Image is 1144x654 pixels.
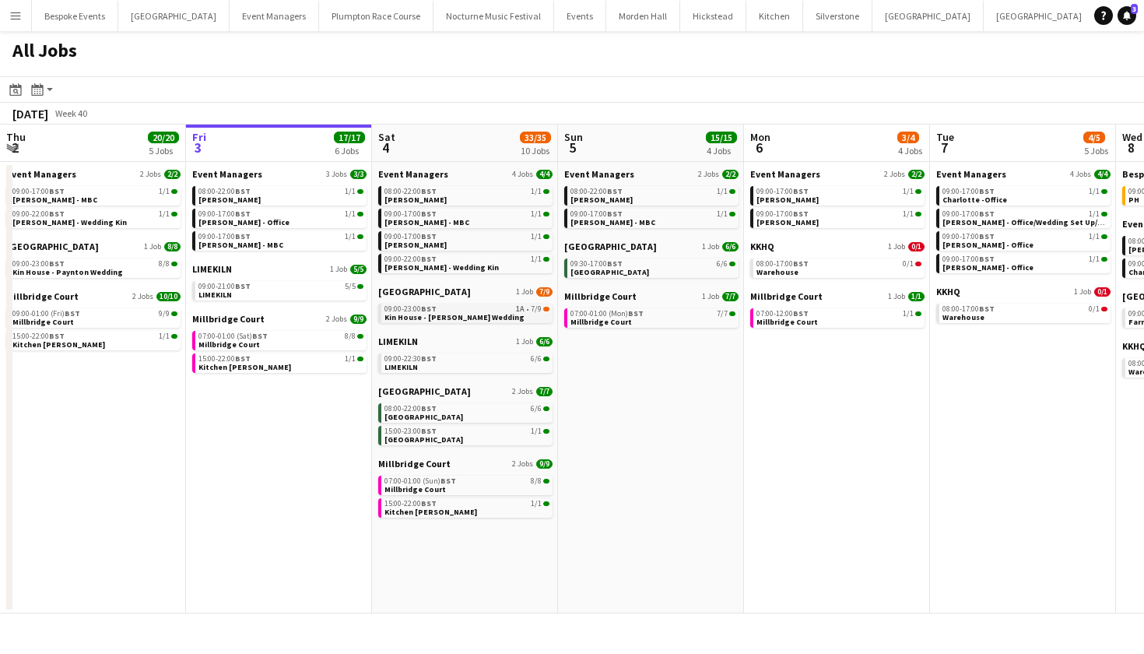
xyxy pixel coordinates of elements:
span: 15:00-22:00 [12,332,65,340]
span: Warehouse [942,312,984,322]
a: 09:00-17:00BST1/1[PERSON_NAME] - Office [942,254,1107,272]
a: 15:00-23:00BST1/1[GEOGRAPHIC_DATA] [384,426,549,444]
span: 1 Job [888,242,905,251]
span: 6/6 [717,260,728,268]
span: 1/1 [345,355,356,363]
span: 0/1 [908,242,925,251]
a: 09:00-22:00BST1/1[PERSON_NAME] - Wedding Kin [12,209,177,227]
span: 1/1 [531,427,542,435]
span: 07:00-01:00 (Sun) [384,477,456,485]
a: 09:00-22:00BST1/1[PERSON_NAME] - Wedding Kin [384,254,549,272]
div: Millbridge Court2 Jobs10/1009:00-01:00 (Fri)BST9/9Millbridge Court15:00-22:00BST1/1Kitchen [PERSO... [6,290,181,353]
span: Millbridge Court [384,484,446,494]
span: Mon [750,130,770,144]
button: Silverstone [803,1,872,31]
a: [GEOGRAPHIC_DATA]1 Job8/8 [6,241,181,252]
span: 1 Job [702,292,719,301]
a: Millbridge Court2 Jobs9/9 [378,458,553,469]
a: 07:00-01:00 (Sun)BST8/8Millbridge Court [384,476,549,494]
a: Event Managers2 Jobs2/2 [6,168,181,180]
span: 6/6 [531,355,542,363]
span: BST [235,281,251,291]
div: Millbridge Court2 Jobs9/907:00-01:00 (Sun)BST8/8Millbridge Court15:00-22:00BST1/1Kitchen [PERSON_... [378,458,553,521]
span: 5/5 [350,265,367,274]
span: Micklefield Hall [384,412,463,422]
span: 7/7 [536,387,553,396]
span: BST [979,209,995,219]
span: 2 [4,139,26,156]
span: LIMEKILN [384,362,418,372]
span: KKHQ [936,286,960,297]
span: Magda - MBC [384,217,469,227]
div: [GEOGRAPHIC_DATA]1 Job6/609:30-17:00BST6/6[GEOGRAPHIC_DATA] [564,241,739,290]
span: 9/9 [159,310,170,318]
span: LIMEKILN [192,263,232,275]
a: 08:00-22:00BST1/1[PERSON_NAME] [570,186,735,204]
span: 1/1 [717,188,728,195]
span: Millbridge Court [6,290,79,302]
span: 8/8 [159,260,170,268]
span: 8/8 [345,332,356,340]
span: 09:00-17:00 [942,210,995,218]
a: 15:00-22:00BST1/1Kitchen [PERSON_NAME] [384,498,549,516]
span: 09:00-23:00 [384,305,437,313]
span: 07:00-01:00 (Mon) [570,310,644,318]
span: BST [235,209,251,219]
span: 1/1 [345,188,356,195]
a: 07:00-01:00 (Mon)BST7/7Millbridge Court [570,308,735,326]
span: BST [607,209,623,219]
span: Gina - wfh [756,217,819,227]
span: BST [421,209,437,219]
span: Gina - Office/Wedding Set Up/Hurlands [942,217,1131,227]
span: Micklefield Hall [570,267,649,277]
span: 1 Job [516,287,533,297]
span: 2/2 [164,170,181,179]
span: BST [235,353,251,364]
span: 09:00-17:00 [942,233,995,241]
a: LIMEKILN1 Job6/6 [378,336,553,347]
span: 5/5 [345,283,356,290]
a: Event Managers2 Jobs2/2 [564,168,739,180]
div: [GEOGRAPHIC_DATA]1 Job7/909:00-23:00BST1A•7/9Kin House - [PERSON_NAME] Wedding [378,286,553,336]
span: 15:00-23:00 [384,427,437,435]
a: [GEOGRAPHIC_DATA]1 Job6/6 [564,241,739,252]
span: BST [421,426,437,436]
span: 1/1 [903,188,914,195]
div: [DATE] [12,106,48,121]
span: 1/1 [159,210,170,218]
span: 08:00-22:00 [384,188,437,195]
a: 08:00-22:00BST1/1[PERSON_NAME] [384,186,549,204]
span: Thu [6,130,26,144]
span: 20/20 [148,132,179,143]
button: Events [554,1,606,31]
span: 6/6 [722,242,739,251]
span: Gina - Office [198,217,290,227]
button: [GEOGRAPHIC_DATA] [118,1,230,31]
span: BST [607,186,623,196]
span: 8/8 [164,242,181,251]
span: Molly - Office [942,262,1033,272]
span: 1 Job [888,292,905,301]
div: Event Managers2 Jobs2/208:00-22:00BST1/1[PERSON_NAME]09:00-17:00BST1/1[PERSON_NAME] - MBC [564,168,739,241]
span: BST [979,254,995,264]
div: Event Managers3 Jobs3/308:00-22:00BST1/1[PERSON_NAME]09:00-17:00BST1/1[PERSON_NAME] - Office09:00... [192,168,367,263]
span: 09:00-17:00 [756,210,809,218]
a: Millbridge Court2 Jobs10/10 [6,290,181,302]
span: Micklefield Hall [384,434,463,445]
span: 2 Jobs [512,387,533,396]
span: Charlotte -Office [942,195,1007,205]
a: Millbridge Court2 Jobs9/9 [192,313,367,325]
button: Nocturne Music Festival [433,1,554,31]
span: 33/35 [520,132,551,143]
span: 15/15 [706,132,737,143]
a: 09:00-17:00BST1/1[PERSON_NAME] - Office/Wedding Set Up/Hurlands [942,209,1107,227]
span: 09:00-22:00 [12,210,65,218]
span: 1/1 [531,210,542,218]
span: 09:00-01:00 (Fri) [12,310,80,318]
div: KKHQ1 Job0/108:00-17:00BST0/1Warehouse [750,241,925,290]
a: 09:00-22:30BST6/6LIMEKILN [384,353,549,371]
span: Molly - MH [384,240,447,250]
span: Event Managers [750,168,820,180]
span: 2/2 [722,170,739,179]
span: 08:00-17:00 [756,260,809,268]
